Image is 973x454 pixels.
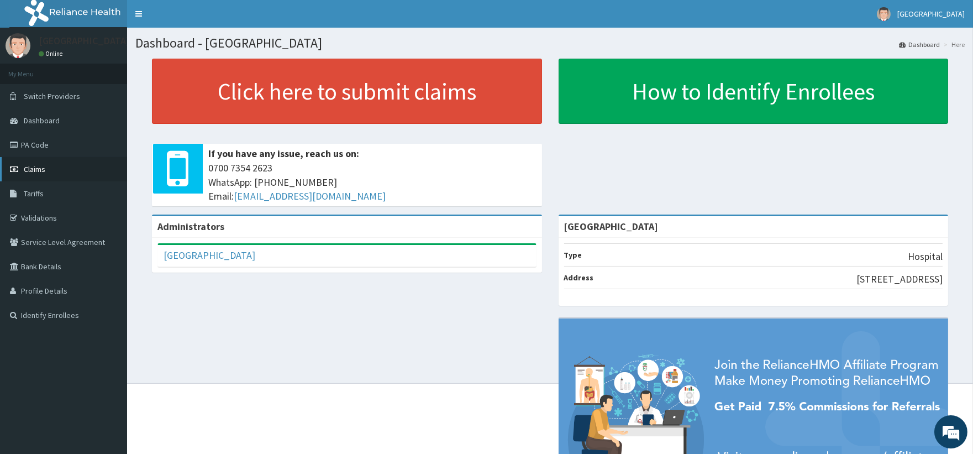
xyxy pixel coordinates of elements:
[57,62,186,76] div: Chat with us now
[897,9,965,19] span: [GEOGRAPHIC_DATA]
[899,40,940,49] a: Dashboard
[941,40,965,49] li: Here
[135,36,965,50] h1: Dashboard - [GEOGRAPHIC_DATA]
[234,190,386,202] a: [EMAIL_ADDRESS][DOMAIN_NAME]
[39,50,65,58] a: Online
[564,273,594,283] b: Address
[20,55,45,83] img: d_794563401_company_1708531726252_794563401
[152,59,542,124] a: Click here to submit claims
[877,7,891,21] img: User Image
[157,220,224,233] b: Administrators
[208,147,359,160] b: If you have any issue, reach us on:
[24,164,45,174] span: Claims
[39,36,130,46] p: [GEOGRAPHIC_DATA]
[164,249,255,262] a: [GEOGRAPHIC_DATA]
[181,6,208,32] div: Minimize live chat window
[559,59,949,124] a: How to Identify Enrollees
[208,161,537,203] span: 0700 7354 2623 WhatsApp: [PHONE_NUMBER] Email:
[908,249,943,264] p: Hospital
[64,139,152,251] span: We're online!
[24,189,44,199] span: Tariffs
[564,250,582,260] b: Type
[24,116,60,126] span: Dashboard
[856,272,943,286] p: [STREET_ADDRESS]
[564,220,659,233] strong: [GEOGRAPHIC_DATA]
[24,91,80,101] span: Switch Providers
[6,302,211,341] textarea: Type your message and hit 'Enter'
[6,33,30,58] img: User Image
